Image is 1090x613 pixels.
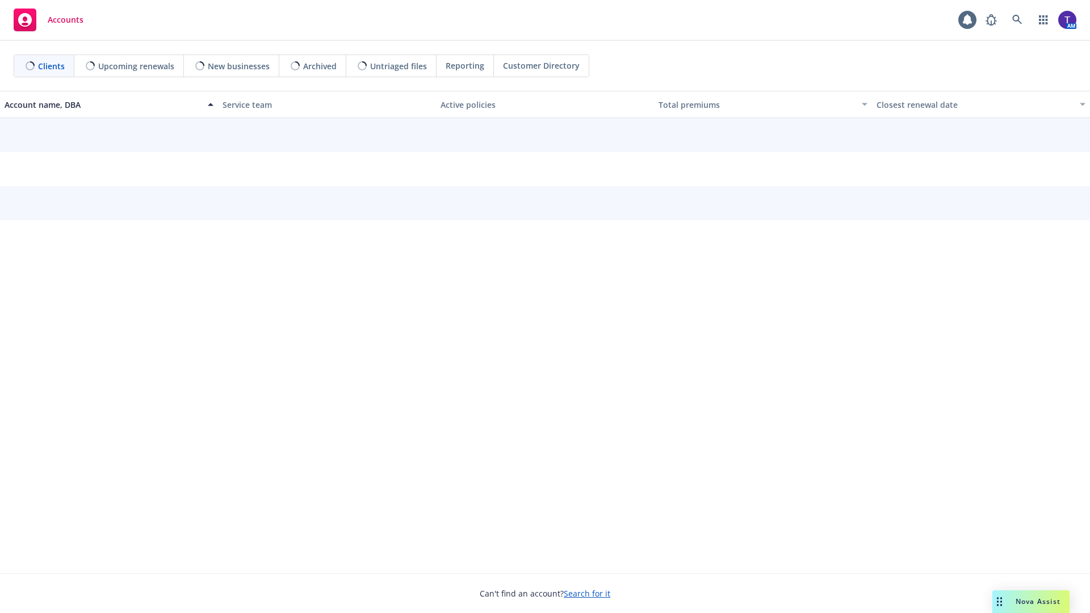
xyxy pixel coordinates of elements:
[980,9,1003,31] a: Report a Bug
[654,91,872,118] button: Total premiums
[659,99,855,111] div: Total premiums
[303,60,337,72] span: Archived
[1016,597,1060,606] span: Nova Assist
[38,60,65,72] span: Clients
[441,99,649,111] div: Active policies
[436,91,654,118] button: Active policies
[446,60,484,72] span: Reporting
[992,590,1007,613] div: Drag to move
[503,60,580,72] span: Customer Directory
[564,588,610,599] a: Search for it
[877,99,1073,111] div: Closest renewal date
[1058,11,1076,29] img: photo
[208,60,270,72] span: New businesses
[9,4,88,36] a: Accounts
[992,590,1070,613] button: Nova Assist
[480,587,610,599] span: Can't find an account?
[5,99,201,111] div: Account name, DBA
[872,91,1090,118] button: Closest renewal date
[48,15,83,24] span: Accounts
[223,99,431,111] div: Service team
[218,91,436,118] button: Service team
[370,60,427,72] span: Untriaged files
[1032,9,1055,31] a: Switch app
[1006,9,1029,31] a: Search
[98,60,174,72] span: Upcoming renewals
